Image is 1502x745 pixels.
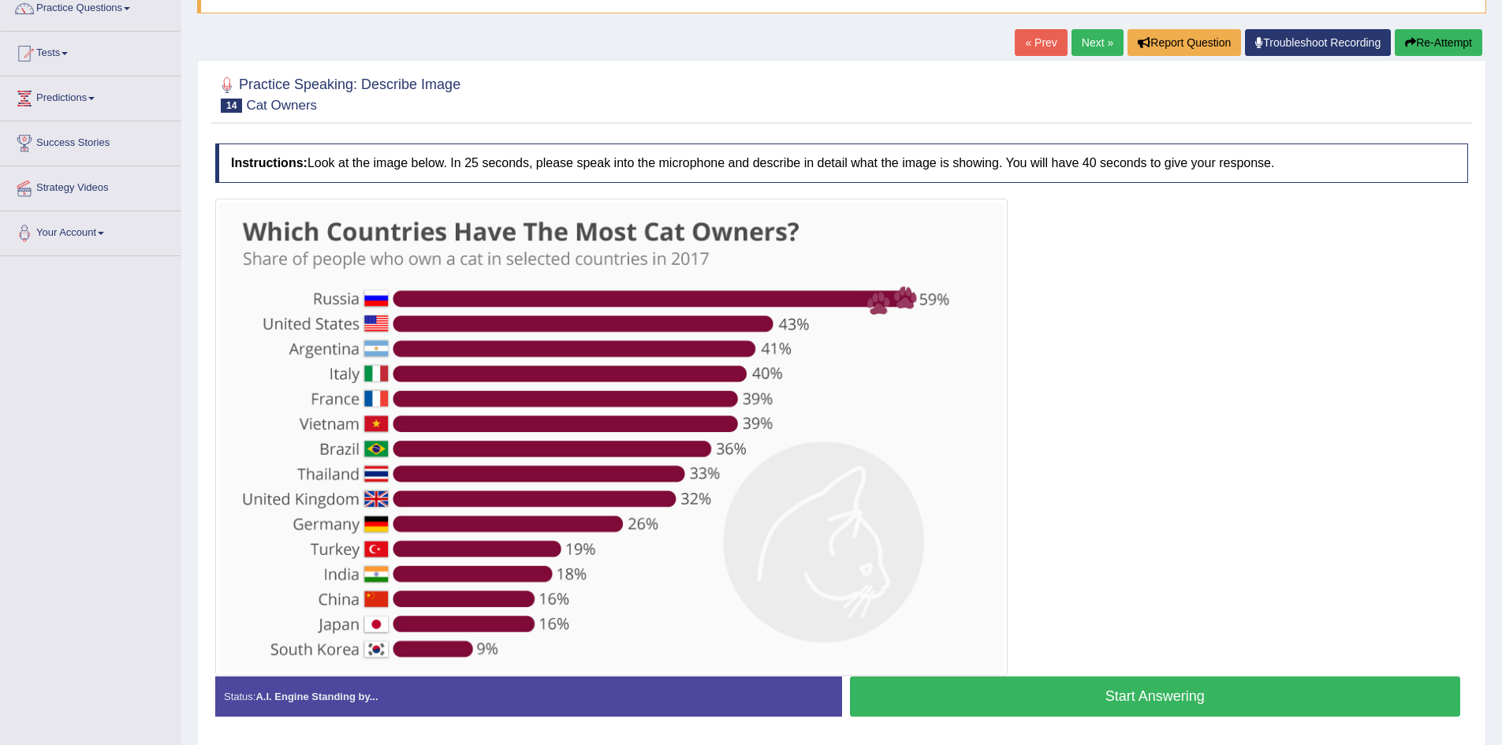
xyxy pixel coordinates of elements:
[1395,29,1482,56] button: Re-Attempt
[1015,29,1067,56] a: « Prev
[1072,29,1124,56] a: Next »
[231,156,307,169] b: Instructions:
[255,691,378,702] strong: A.I. Engine Standing by...
[215,73,460,113] h2: Practice Speaking: Describe Image
[221,99,242,113] span: 14
[1245,29,1391,56] a: Troubleshoot Recording
[850,676,1461,717] button: Start Answering
[246,98,317,113] small: Cat Owners
[1,32,181,71] a: Tests
[1,166,181,206] a: Strategy Videos
[215,143,1468,183] h4: Look at the image below. In 25 seconds, please speak into the microphone and describe in detail w...
[215,676,842,717] div: Status:
[1127,29,1241,56] button: Report Question
[1,76,181,116] a: Predictions
[1,211,181,251] a: Your Account
[1,121,181,161] a: Success Stories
